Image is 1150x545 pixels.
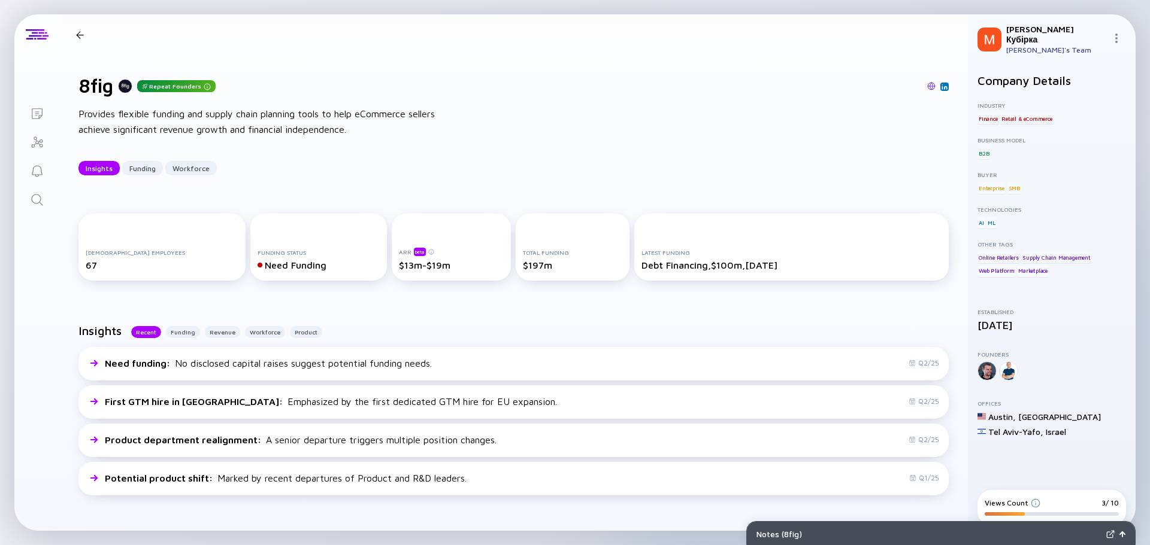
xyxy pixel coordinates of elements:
button: Revenue [205,326,240,338]
div: [PERSON_NAME] Кубірка [1006,24,1107,44]
button: Workforce [245,326,285,338]
span: First GTM hire in [GEOGRAPHIC_DATA] : [105,396,285,407]
div: Q2/25 [909,435,939,444]
div: Offices [978,400,1126,407]
div: Latest Funding [641,249,942,256]
div: Debt Financing, $100m, [DATE] [641,260,942,270]
img: Menu [1112,34,1121,43]
div: Funding [122,159,163,178]
div: SMB [1007,182,1021,194]
div: beta [414,248,426,256]
img: Israel Flag [978,427,986,436]
div: Q2/25 [909,358,939,367]
a: Search [14,184,59,213]
div: [GEOGRAPHIC_DATA] [1018,412,1101,422]
h1: 8fig [78,74,113,97]
div: [PERSON_NAME]'s Team [1006,45,1107,54]
button: Recent [131,326,161,338]
button: Product [290,326,322,338]
div: Buyer [978,171,1126,178]
div: Established [978,308,1126,315]
div: Finance [978,112,999,124]
div: Founders [978,351,1126,358]
img: Open Notes [1119,531,1125,537]
div: Funding Status [258,249,380,256]
div: [DEMOGRAPHIC_DATA] Employees [86,249,238,256]
img: United States Flag [978,412,986,421]
div: Other Tags [978,240,1126,248]
a: Reminders [14,156,59,184]
div: Technologies [978,206,1126,213]
div: Repeat Founders [137,80,216,92]
div: ML [986,217,997,229]
div: Q1/25 [909,473,939,482]
div: Tel Aviv-Yafo , [988,427,1043,437]
a: Lists [14,98,59,127]
div: 67 [86,260,238,270]
div: $197m [523,260,622,270]
div: B2B [978,147,990,159]
div: A senior departure triggers multiple position changes. [105,434,497,445]
button: Workforce [165,161,217,175]
span: Need funding : [105,358,172,369]
a: Investor Map [14,127,59,156]
div: Views Count [985,498,1040,507]
button: Funding [166,326,200,338]
button: Insights [78,161,120,175]
div: 3/ 10 [1101,498,1119,507]
img: 8fig Linkedin Page [942,84,948,90]
div: Q2/25 [909,397,939,406]
div: [DATE] [978,319,1126,331]
div: Marketplace [1017,265,1049,277]
div: Provides flexible funding and supply chain planning tools to help eCommerce sellers achieve signi... [78,106,462,137]
h2: Insights [78,324,122,337]
h2: Company Details [978,74,1126,87]
div: Industry [978,102,1126,109]
div: Austin , [988,412,1016,422]
div: Web Platform [978,265,1016,277]
div: Marked by recent departures of Product and R&D leaders. [105,473,467,483]
div: Need Funding [258,260,380,270]
div: Israel [1046,427,1066,437]
div: Total Funding [523,249,622,256]
img: 8fig Website [927,82,936,90]
img: Expand Notes [1106,530,1115,538]
div: Retail & eCommerce [1000,112,1053,124]
div: No disclosed capital raises suggest potential funding needs. [105,358,432,369]
button: Funding [122,161,163,175]
div: Supply Chain Management [1021,251,1091,263]
span: Potential product shift : [105,473,215,483]
div: $13m-$19m [399,260,504,270]
div: Business Model [978,136,1126,144]
div: AI [978,217,985,229]
div: Emphasized by the first dedicated GTM hire for EU expansion. [105,396,557,407]
div: ARR [399,247,504,256]
div: Online Retailers [978,251,1020,263]
div: Insights [78,159,120,178]
span: Product department realignment : [105,434,264,445]
div: Enterprise [978,182,1006,194]
div: Workforce [165,159,217,178]
img: Микола Profile Picture [978,28,1001,51]
div: Notes ( 8fig ) [756,529,1101,539]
